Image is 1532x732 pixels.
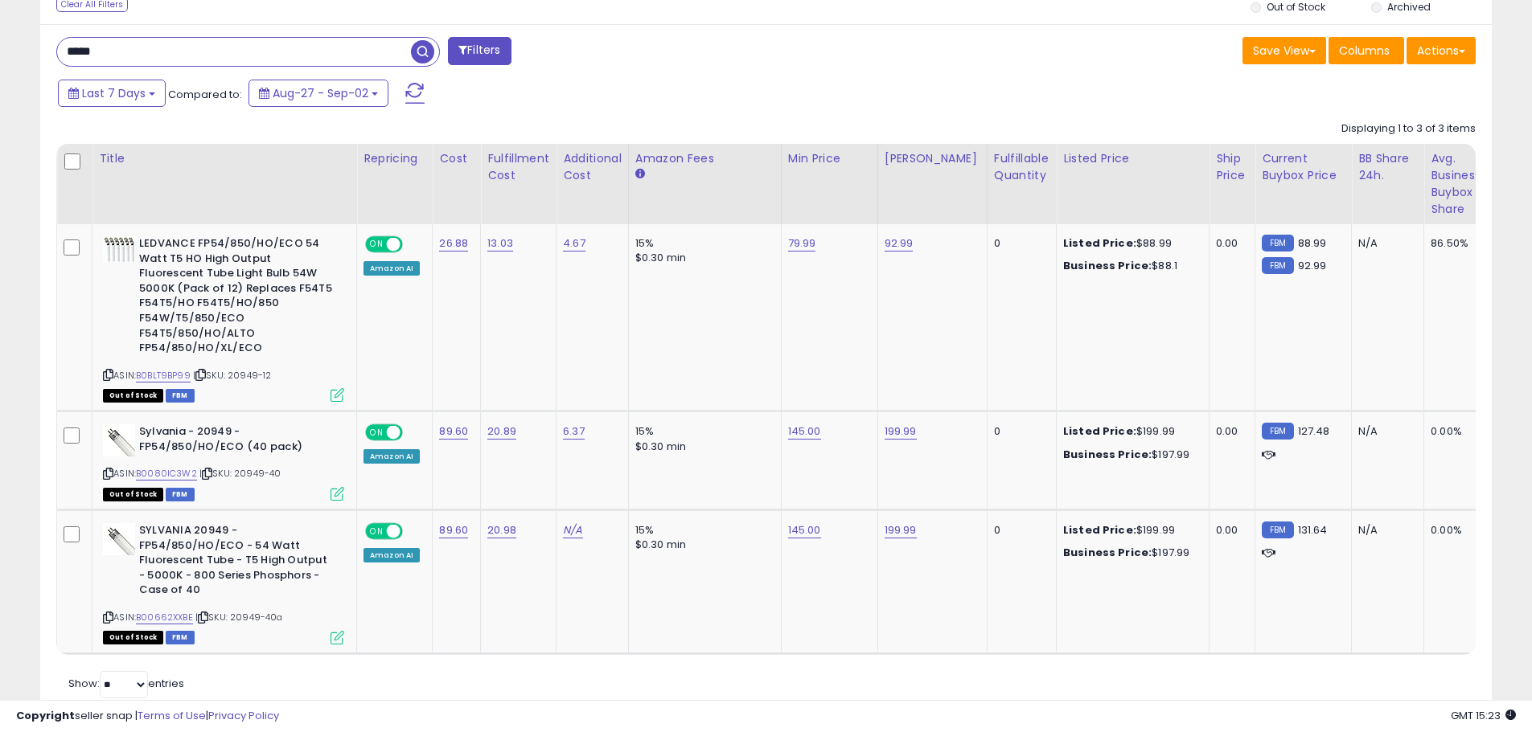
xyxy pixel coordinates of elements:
b: LEDVANCE FP54/850/HO/ECO 54 Watt T5 HO High Output Fluorescent Tube Light Bulb 54W 5000K (Pack of... [139,236,335,360]
div: Title [99,150,350,167]
div: Current Buybox Price [1262,150,1345,184]
a: 89.60 [439,423,468,440]
div: N/A [1358,424,1411,439]
div: Displaying 1 to 3 of 3 items [1341,121,1476,137]
div: 15% [635,523,769,538]
a: Terms of Use [138,708,206,723]
a: 79.99 [788,235,816,251]
span: FBM [166,389,195,403]
div: 0.00 [1216,424,1242,439]
span: ON [367,525,387,538]
div: 0 [994,236,1044,251]
div: $0.30 min [635,251,769,265]
a: 199.99 [885,423,917,440]
div: $199.99 [1063,523,1197,538]
div: ASIN: [103,236,344,400]
span: Compared to: [168,87,242,102]
div: N/A [1358,523,1411,538]
div: 0.00% [1431,424,1484,439]
button: Columns [1329,37,1404,64]
div: Min Price [788,150,871,167]
div: $197.99 [1063,448,1197,462]
div: 15% [635,424,769,439]
button: Last 7 Days [58,80,166,107]
a: 20.98 [487,522,516,538]
div: 86.50% [1431,236,1484,251]
div: Fulfillment Cost [487,150,549,184]
div: $197.99 [1063,546,1197,560]
small: FBM [1262,235,1293,251]
a: 4.67 [563,235,585,251]
img: 31+EP0cuuqL._SL40_.jpg [103,424,135,456]
span: All listings that are currently out of stock and unavailable for purchase on Amazon [103,389,163,403]
div: seller snap | | [16,709,279,724]
span: 88.99 [1298,235,1327,251]
b: Listed Price: [1063,522,1136,538]
a: N/A [563,522,582,538]
a: B0080IC3W2 [136,467,197,481]
small: FBM [1262,257,1293,274]
div: Listed Price [1063,150,1202,167]
div: Amazon AI [363,261,420,276]
span: FBM [166,631,195,644]
span: 131.64 [1298,522,1328,538]
div: Amazon AI [363,449,420,464]
b: Listed Price: [1063,423,1136,439]
span: All listings that are currently out of stock and unavailable for purchase on Amazon [103,631,163,644]
span: | SKU: 20949-12 [193,369,272,382]
div: $0.30 min [635,440,769,454]
div: Amazon Fees [635,150,774,167]
span: FBM [166,488,195,501]
small: FBM [1262,423,1293,440]
a: 26.88 [439,235,468,251]
div: $199.99 [1063,424,1197,439]
div: 0 [994,523,1044,538]
span: Show: entries [68,676,184,691]
small: FBM [1262,521,1293,538]
b: Sylvania - 20949 - FP54/850/HO/ECO (40 pack) [139,424,335,458]
div: BB Share 24h. [1358,150,1417,184]
div: ASIN: [103,424,344,499]
b: Business Price: [1063,447,1152,462]
span: 127.48 [1298,423,1330,439]
a: 145.00 [788,423,821,440]
div: $88.1 [1063,259,1197,273]
span: | SKU: 20949-40 [199,467,281,480]
a: 199.99 [885,522,917,538]
b: Business Price: [1063,545,1152,560]
small: Amazon Fees. [635,167,645,182]
div: Additional Cost [563,150,622,184]
div: Amazon AI [363,548,420,562]
button: Actions [1407,37,1476,64]
div: Repricing [363,150,425,167]
div: 0.00 [1216,236,1242,251]
a: 92.99 [885,235,914,251]
img: 31VwJKFlnvL._SL40_.jpg [103,523,135,555]
b: SYLVANIA 20949 - FP54/850/HO/ECO - 54 Watt Fluorescent Tube - T5 High Output - 5000K - 800 Series... [139,523,335,602]
div: 0 [994,424,1044,439]
img: 415qNpKfK3L._SL40_.jpg [103,236,135,262]
span: OFF [400,426,426,440]
button: Filters [448,37,511,65]
a: B00662XXBE [136,611,193,624]
div: N/A [1358,236,1411,251]
button: Aug-27 - Sep-02 [248,80,388,107]
div: [PERSON_NAME] [885,150,980,167]
div: ASIN: [103,523,344,642]
a: 13.03 [487,235,513,251]
span: 2025-09-10 15:23 GMT [1451,708,1516,723]
span: ON [367,426,387,440]
div: 0.00 [1216,523,1242,538]
a: 20.89 [487,423,516,440]
span: OFF [400,238,426,251]
b: Listed Price: [1063,235,1136,251]
span: Aug-27 - Sep-02 [273,85,368,101]
div: Avg. Business Buybox Share [1431,150,1489,218]
div: Fulfillable Quantity [994,150,1049,184]
div: 0.00% [1431,523,1484,538]
span: OFF [400,525,426,538]
a: 89.60 [439,522,468,538]
a: B0BLT9BP99 [136,369,191,382]
div: 15% [635,236,769,251]
span: ON [367,238,387,251]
